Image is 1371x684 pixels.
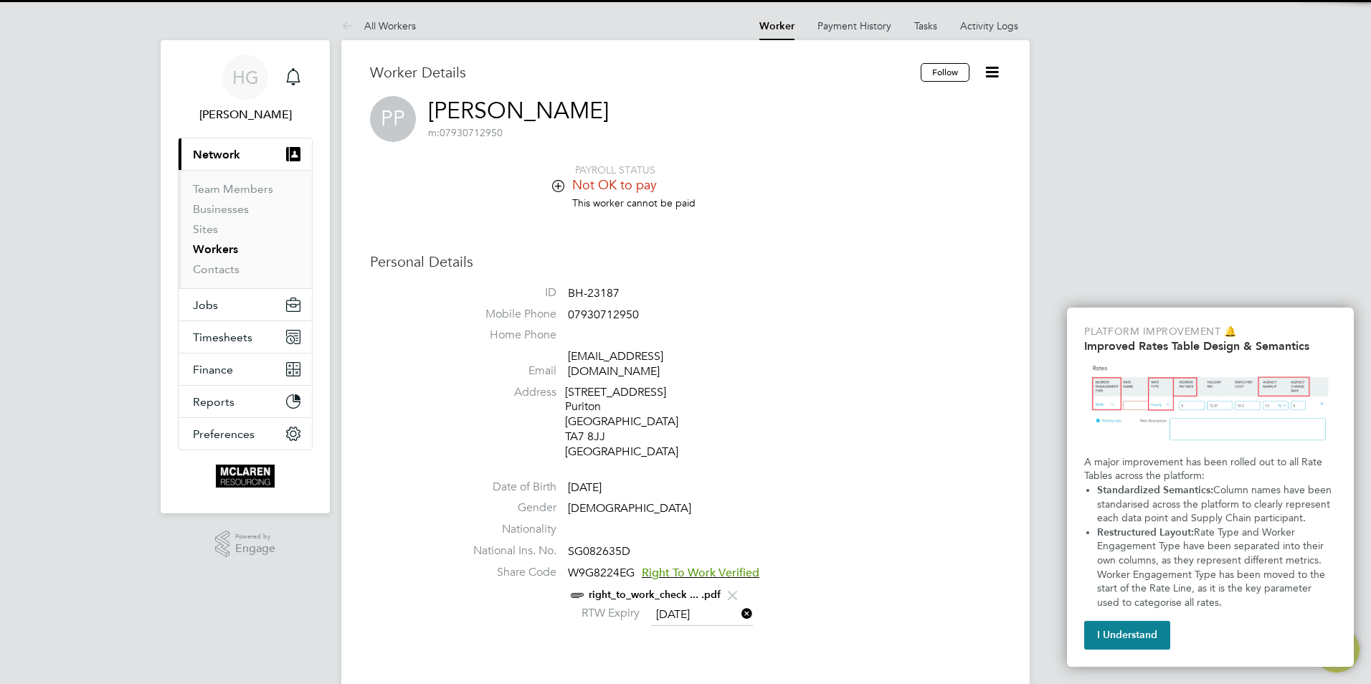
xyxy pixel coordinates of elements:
[193,148,240,161] span: Network
[456,480,556,495] label: Date of Birth
[193,262,239,276] a: Contacts
[232,68,259,87] span: HG
[1084,621,1170,650] button: I Understand
[572,196,696,209] span: This worker cannot be paid
[568,308,639,322] span: 07930712950
[428,126,440,139] span: m:
[1084,358,1337,450] img: Updated Rates Table Design & Semantics
[914,19,937,32] a: Tasks
[456,364,556,379] label: Email
[193,182,273,196] a: Team Members
[1097,484,1334,524] span: Column names have been standarised across the platform to clearly represent each data point and S...
[193,363,233,376] span: Finance
[817,19,891,32] a: Payment History
[1097,526,1194,538] strong: Restructured Layout:
[456,522,556,537] label: Nationality
[456,565,556,580] label: Share Code
[161,40,330,513] nav: Main navigation
[1067,308,1354,667] div: Improved Rate Table Semantics
[575,163,655,176] span: PAYROLL STATUS
[193,242,238,256] a: Workers
[370,63,921,82] h3: Worker Details
[178,465,313,488] a: Go to home page
[235,531,275,543] span: Powered by
[193,222,218,236] a: Sites
[568,286,620,300] span: BH-23187
[642,566,759,580] span: Right To Work Verified
[589,589,721,601] a: right_to_work_check ... .pdf
[651,604,753,626] input: Select one
[565,385,701,460] div: [STREET_ADDRESS] Puriton [GEOGRAPHIC_DATA] TA7 8JJ [GEOGRAPHIC_DATA]
[370,252,1001,271] h3: Personal Details
[456,500,556,516] label: Gender
[193,395,234,409] span: Reports
[1084,339,1337,353] h2: Improved Rates Table Design & Semantics
[178,54,313,123] a: Go to account details
[568,480,602,495] span: [DATE]
[193,298,218,312] span: Jobs
[759,20,794,32] a: Worker
[921,63,969,82] button: Follow
[456,543,556,559] label: National Ins. No.
[456,385,556,400] label: Address
[370,96,416,142] span: PP
[456,285,556,300] label: ID
[428,126,503,139] span: 07930712950
[178,106,313,123] span: Harry Gelb
[216,465,274,488] img: mclaren-logo-retina.png
[568,566,635,580] span: W9G8224EG
[568,544,630,559] span: SG082635D
[568,349,663,379] a: [EMAIL_ADDRESS][DOMAIN_NAME]
[1084,455,1337,483] p: A major improvement has been rolled out to all Rate Tables across the platform:
[456,328,556,343] label: Home Phone
[193,427,255,441] span: Preferences
[572,176,657,193] span: Not OK to pay
[235,543,275,555] span: Engage
[428,97,609,125] a: [PERSON_NAME]
[1084,325,1337,339] p: Platform Improvement 🔔
[960,19,1018,32] a: Activity Logs
[1097,526,1328,609] span: Rate Type and Worker Engagement Type have been separated into their own columns, as they represen...
[341,19,416,32] a: All Workers
[568,502,691,516] span: [DEMOGRAPHIC_DATA]
[1097,484,1213,496] strong: Standardized Semantics:
[193,331,252,344] span: Timesheets
[568,606,640,621] label: RTW Expiry
[193,202,249,216] a: Businesses
[456,307,556,322] label: Mobile Phone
